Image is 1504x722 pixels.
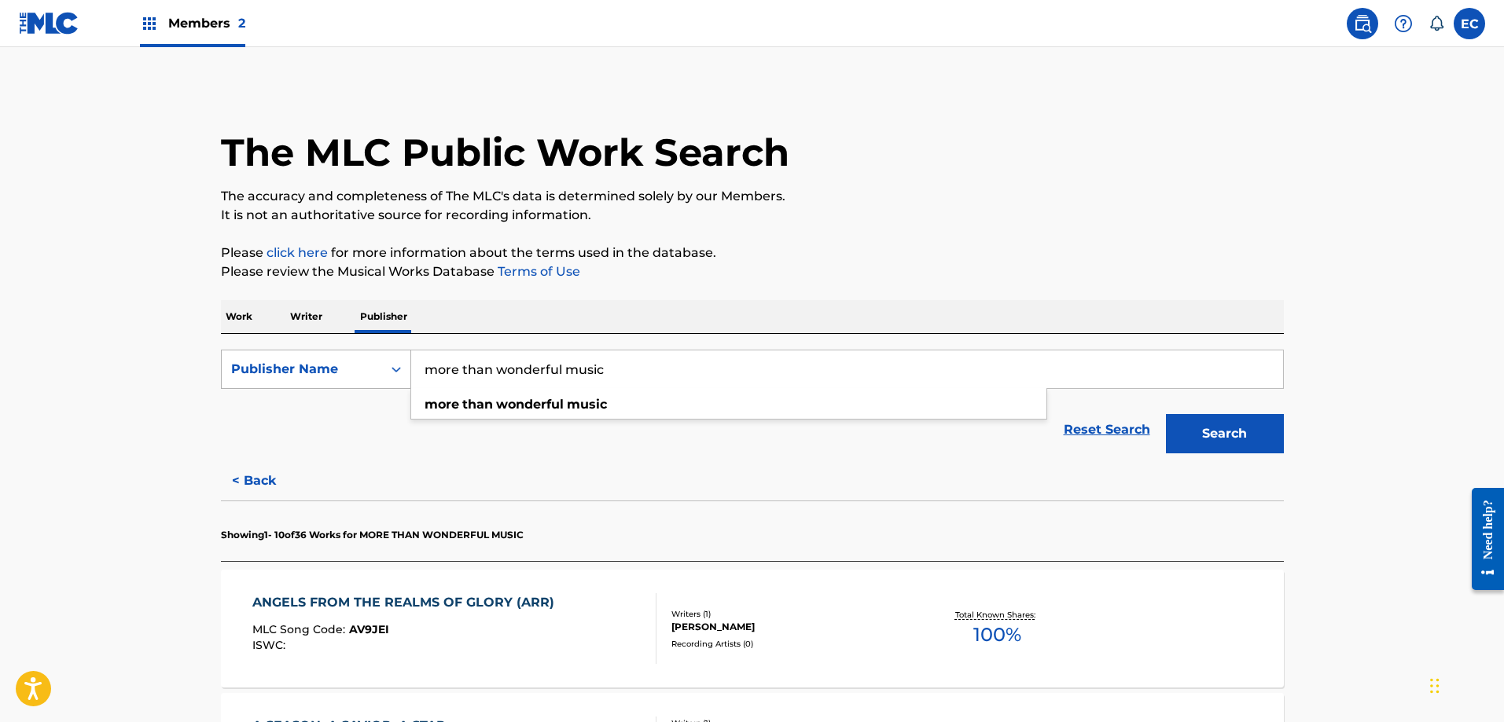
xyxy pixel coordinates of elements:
span: AV9JEI [349,622,389,636]
a: Terms of Use [495,264,580,279]
p: Total Known Shares: [955,609,1039,621]
span: ISWC : [252,638,289,652]
a: Reset Search [1056,412,1158,447]
span: 100 % [973,621,1021,649]
h1: The MLC Public Work Search [221,129,789,176]
strong: more [425,397,459,412]
button: Search [1166,414,1284,453]
strong: than [462,397,493,412]
img: MLC Logo [19,12,79,35]
button: < Back [221,461,315,500]
span: 2 [238,16,245,31]
div: ANGELS FROM THE REALMS OF GLORY (ARR) [252,593,562,612]
form: Search Form [221,350,1284,461]
div: Drag [1430,662,1440,709]
strong: music [567,397,607,412]
div: Recording Artists ( 0 ) [671,638,909,650]
iframe: Resource Center [1460,476,1504,603]
a: Public Search [1347,8,1378,39]
div: Publisher Name [231,360,373,379]
iframe: Chat Widget [1425,647,1504,722]
div: Help [1388,8,1419,39]
span: Members [168,14,245,32]
p: The accuracy and completeness of The MLC's data is determined solely by our Members. [221,187,1284,206]
img: search [1353,14,1372,33]
a: ANGELS FROM THE REALMS OF GLORY (ARR)MLC Song Code:AV9JEIISWC:Writers (1)[PERSON_NAME]Recording A... [221,570,1284,687]
img: help [1394,14,1413,33]
div: Notifications [1429,16,1444,31]
p: Showing 1 - 10 of 36 Works for MORE THAN WONDERFUL MUSIC [221,528,524,542]
div: [PERSON_NAME] [671,620,909,634]
img: Top Rightsholders [140,14,159,33]
p: Publisher [355,300,412,333]
p: Writer [285,300,327,333]
span: MLC Song Code : [252,622,349,636]
p: Work [221,300,257,333]
strong: wonderful [496,397,564,412]
div: Writers ( 1 ) [671,608,909,620]
p: Please review the Musical Works Database [221,262,1284,281]
p: Please for more information about the terms used in the database. [221,244,1284,262]
div: User Menu [1454,8,1485,39]
p: It is not an authoritative source for recording information. [221,206,1284,225]
a: click here [267,245,328,260]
